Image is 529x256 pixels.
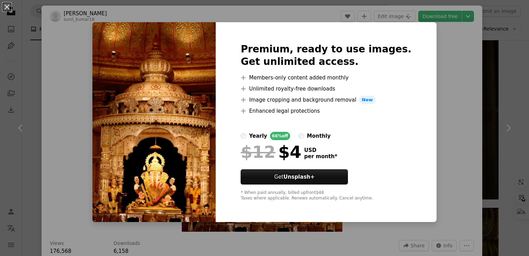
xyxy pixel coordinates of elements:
button: GetUnsplash+ [241,169,348,185]
span: $12 [241,143,275,161]
strong: Unsplash+ [284,174,315,180]
li: Unlimited royalty-free downloads [241,85,411,93]
img: photo-1662306164410-1890619ae042 [92,22,216,222]
span: USD [304,147,337,153]
li: Members-only content added monthly [241,74,411,82]
span: New [359,96,376,104]
div: yearly [249,132,267,140]
input: monthly [298,133,304,139]
div: * When paid annually, billed upfront $48 Taxes where applicable. Renews automatically. Cancel any... [241,190,411,201]
li: Image cropping and background removal [241,96,411,104]
input: yearly66%off [241,133,246,139]
span: per month * [304,153,337,160]
li: Enhanced legal protections [241,107,411,115]
h2: Premium, ready to use images. Get unlimited access. [241,43,411,68]
div: monthly [307,132,331,140]
div: $4 [241,143,301,161]
div: 66% off [270,132,290,140]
